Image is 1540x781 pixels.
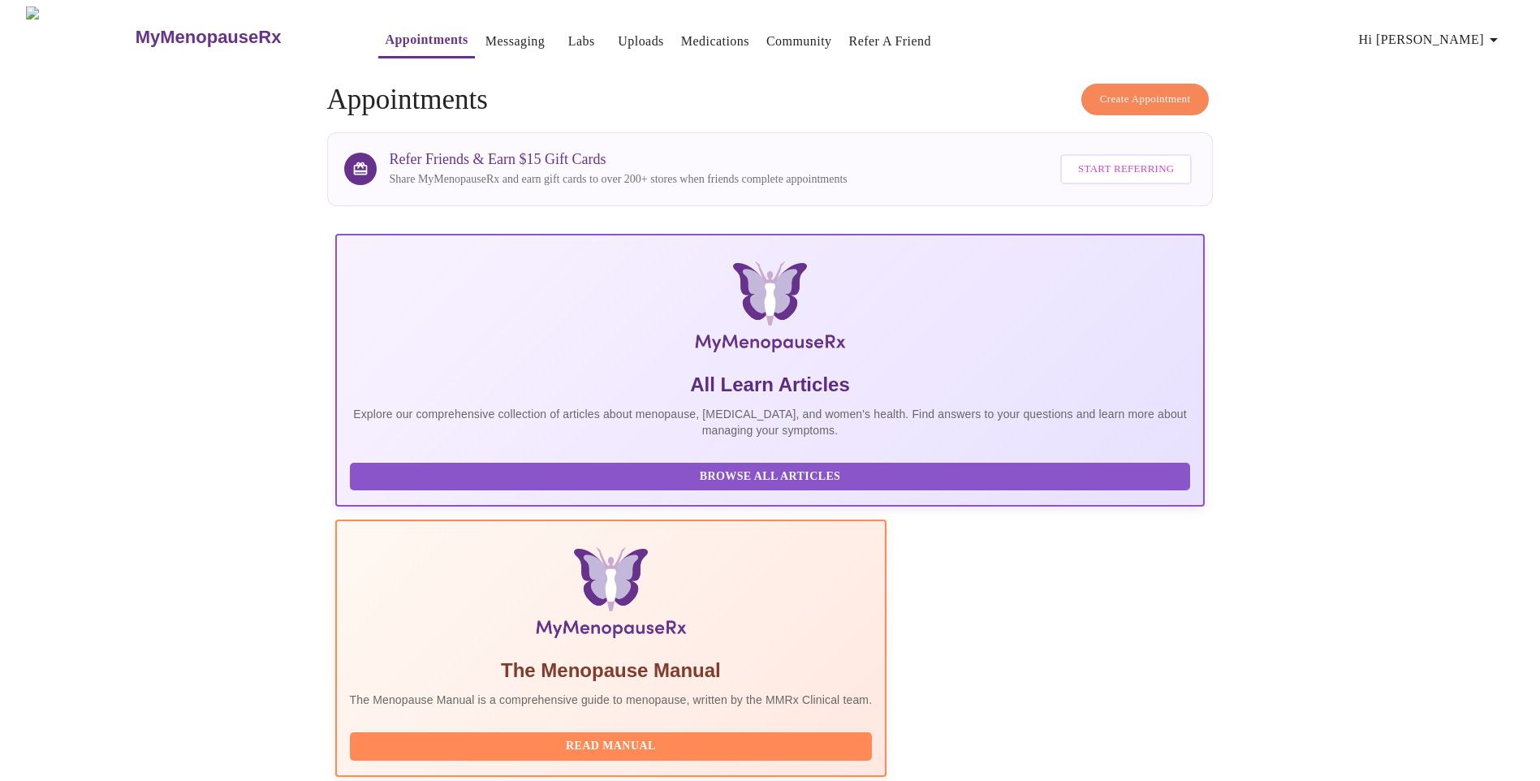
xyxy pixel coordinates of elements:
a: Uploads [618,30,664,53]
p: The Menopause Manual is a comprehensive guide to menopause, written by the MMRx Clinical team. [350,692,873,708]
h5: The Menopause Manual [350,658,873,684]
a: Messaging [485,30,545,53]
button: Start Referring [1060,154,1192,184]
a: Refer a Friend [849,30,932,53]
p: Explore our comprehensive collection of articles about menopause, [MEDICAL_DATA], and women's hea... [350,406,1191,438]
button: Medications [675,25,756,58]
span: Browse All Articles [366,467,1175,487]
button: Create Appointment [1081,84,1210,115]
button: Read Manual [350,732,873,761]
h5: All Learn Articles [350,372,1191,398]
h3: MyMenopauseRx [136,27,282,48]
button: Messaging [479,25,551,58]
img: MyMenopauseRx Logo [26,6,133,67]
a: Read Manual [350,738,877,752]
span: Create Appointment [1100,90,1191,109]
span: Start Referring [1078,160,1174,179]
button: Uploads [611,25,671,58]
img: Menopause Manual [433,547,789,645]
a: Community [766,30,832,53]
a: Browse All Articles [350,468,1195,482]
button: Community [760,25,839,58]
span: Read Manual [366,736,856,757]
a: Appointments [385,28,468,51]
a: Medications [681,30,749,53]
button: Refer a Friend [843,25,938,58]
a: MyMenopauseRx [133,9,346,66]
button: Appointments [378,24,474,58]
h3: Refer Friends & Earn $15 Gift Cards [390,151,848,168]
span: Hi [PERSON_NAME] [1359,28,1503,51]
a: Start Referring [1056,146,1196,192]
img: MyMenopauseRx Logo [481,261,1060,359]
button: Labs [555,25,607,58]
p: Share MyMenopauseRx and earn gift cards to over 200+ stores when friends complete appointments [390,171,848,188]
a: Labs [568,30,595,53]
button: Browse All Articles [350,463,1191,491]
h4: Appointments [327,84,1214,116]
button: Hi [PERSON_NAME] [1352,24,1510,56]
